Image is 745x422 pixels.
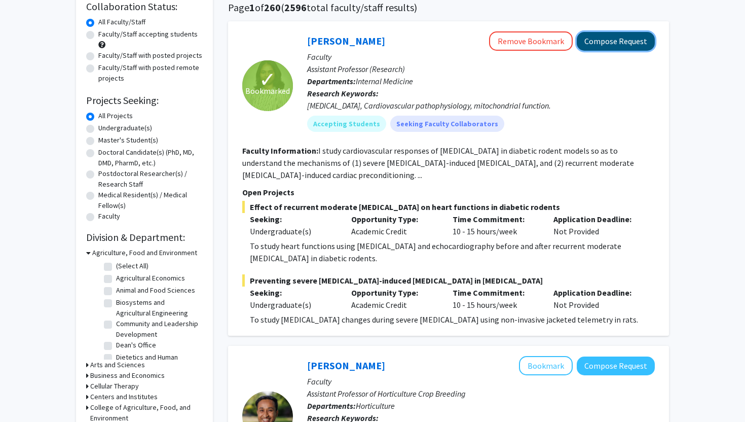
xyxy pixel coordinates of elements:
p: Application Deadline: [553,287,640,299]
span: Effect of recurrent moderate [MEDICAL_DATA] on heart functions in diabetic rodents [242,201,655,213]
div: Not Provided [546,213,647,237]
button: Add Manoj Sapkota to Bookmarks [519,356,573,375]
p: Time Commitment: [453,287,539,299]
h2: Division & Department: [86,231,203,243]
label: Community and Leadership Development [116,319,200,340]
div: Academic Credit [344,213,445,237]
div: 10 - 15 hours/week [445,213,546,237]
button: Remove Bookmark [489,31,573,51]
b: Departments: [307,76,356,86]
label: Doctoral Candidate(s) (PhD, MD, DMD, PharmD, etc.) [98,147,203,168]
mat-chip: Accepting Students [307,116,386,132]
p: Faculty [307,51,655,63]
a: [PERSON_NAME] [307,34,385,47]
button: Compose Request to Sathya Velmurugan [577,32,655,51]
label: Animal and Food Sciences [116,285,195,296]
div: [MEDICAL_DATA], Cardiovascular pathophysiology, mitochondrial function. [307,99,655,112]
label: Faculty [98,211,120,222]
label: Biosystems and Agricultural Engineering [116,297,200,319]
label: (Select All) [116,261,148,271]
h3: Agriculture, Food and Environment [92,248,197,258]
mat-chip: Seeking Faculty Collaborators [390,116,504,132]
h3: Cellular Therapy [90,381,139,392]
label: Faculty/Staff accepting students [98,29,198,40]
div: 10 - 15 hours/week [445,287,546,311]
span: Bookmarked [245,85,290,97]
h3: Centers and Institutes [90,392,158,402]
p: Open Projects [242,186,655,198]
span: 2596 [284,1,307,14]
iframe: Chat [8,376,43,414]
label: Medical Resident(s) / Medical Fellow(s) [98,190,203,211]
div: Not Provided [546,287,647,311]
p: Opportunity Type: [351,287,437,299]
p: To study [MEDICAL_DATA] changes during severe [MEDICAL_DATA] using non-invasive jacketed telemetr... [250,313,655,326]
h3: Business and Economics [90,370,165,381]
fg-read-more: I study cardiovascular responses of [MEDICAL_DATA] in diabetic rodent models so as to understand ... [242,146,634,180]
a: [PERSON_NAME] [307,359,385,372]
p: Application Deadline: [553,213,640,225]
label: Dietetics and Human Nutrition [116,352,200,373]
label: All Faculty/Staff [98,17,145,27]
p: Faculty [307,375,655,388]
span: Internal Medicine [356,76,413,86]
label: Undergraduate(s) [98,123,152,133]
label: Agricultural Economics [116,273,185,284]
p: Seeking: [250,213,336,225]
b: Research Keywords: [307,88,379,98]
p: Opportunity Type: [351,213,437,225]
h2: Projects Seeking: [86,94,203,107]
p: Seeking: [250,287,336,299]
div: Academic Credit [344,287,445,311]
label: Faculty/Staff with posted remote projects [98,62,203,84]
label: Postdoctoral Researcher(s) / Research Staff [98,168,203,190]
p: To study heart functions using [MEDICAL_DATA] and echocardiography before and after recurrent mod... [250,240,655,264]
b: Departments: [307,401,356,411]
label: All Projects [98,111,133,121]
span: Horticulture [356,401,395,411]
span: 1 [249,1,255,14]
div: Undergraduate(s) [250,225,336,237]
span: 260 [264,1,281,14]
p: Time Commitment: [453,213,539,225]
p: Assistant Professor (Research) [307,63,655,75]
h1: Page of ( total faculty/staff results) [228,2,669,14]
span: Preventing severe [MEDICAL_DATA]-induced [MEDICAL_DATA] in [MEDICAL_DATA] [242,274,655,287]
label: Master's Student(s) [98,135,158,146]
h3: Arts and Sciences [90,360,145,370]
label: Dean's Office [116,340,156,350]
b: Faculty Information: [242,146,318,156]
p: Assistant Professor of Horticulture Crop Breeding [307,388,655,400]
label: Faculty/Staff with posted projects [98,50,202,61]
h2: Collaboration Status: [86,1,203,13]
button: Compose Request to Manoj Sapkota [577,357,655,375]
span: ✓ [259,75,276,85]
div: Undergraduate(s) [250,299,336,311]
